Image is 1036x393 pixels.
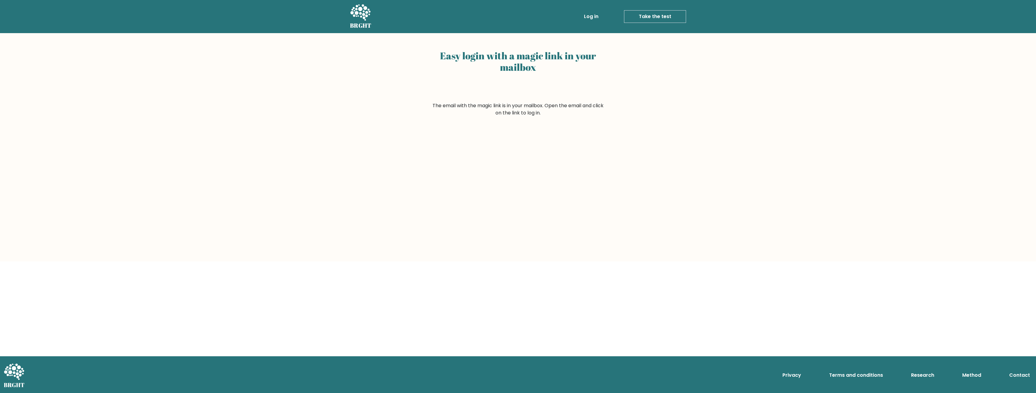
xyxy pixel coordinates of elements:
[350,22,372,29] h5: BRGHT
[431,102,605,117] form: The email with the magic link is in your mailbox. Open the email and click on the link to log in.
[909,369,937,381] a: Research
[1007,369,1032,381] a: Contact
[350,2,372,31] a: BRGHT
[827,369,885,381] a: Terms and conditions
[960,369,984,381] a: Method
[780,369,804,381] a: Privacy
[582,11,601,23] a: Log in
[431,50,605,73] h2: Easy login with a magic link in your mailbox
[624,10,686,23] a: Take the test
